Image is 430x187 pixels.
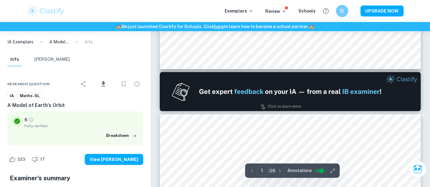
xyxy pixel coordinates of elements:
h6: We just launched Clastify for Schools. Click to learn how to become a school partner. [1,23,429,30]
button: Help and Feedback [321,6,331,16]
h6: E( [338,8,346,14]
button: View [PERSON_NAME] [85,154,143,165]
p: Review [266,8,286,15]
div: Share [77,78,90,90]
span: Research question [7,81,50,87]
p: Info [85,38,93,45]
div: Bookmark [118,78,130,90]
a: IA Exemplars [7,38,33,45]
div: Like [7,155,29,164]
span: IA [8,93,16,99]
img: Clastify logo [27,5,65,17]
h5: Examiner's summary [10,174,141,183]
button: Ask Clai [409,161,426,178]
span: Annotations [287,167,312,174]
button: UPGRADE NOW [361,5,404,16]
h6: A Model of Earth’s Orbit [7,102,143,109]
button: E( [336,5,348,17]
p: Exemplars [225,8,253,14]
div: Report issue [131,78,143,90]
button: [PERSON_NAME] [34,53,70,66]
div: Download [91,76,116,92]
span: 323 [14,156,29,163]
span: Fully verified [24,123,138,129]
span: Maths-SL [18,93,42,99]
button: Breakdown [105,131,138,140]
span: 17 [37,156,48,163]
span: 🏫 [309,24,314,29]
button: Info [7,53,22,66]
span: 🏫 [116,24,121,29]
div: Dislike [30,155,48,164]
a: Grade fully verified [28,117,34,123]
a: Maths-SL [17,92,42,100]
p: A Model of Earth’s Orbit [49,38,69,45]
a: here [214,24,224,29]
img: Ad [160,72,421,111]
p: / 26 [269,167,275,174]
a: IA [7,92,16,100]
a: Schools [299,9,316,13]
p: 6 [24,116,27,123]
